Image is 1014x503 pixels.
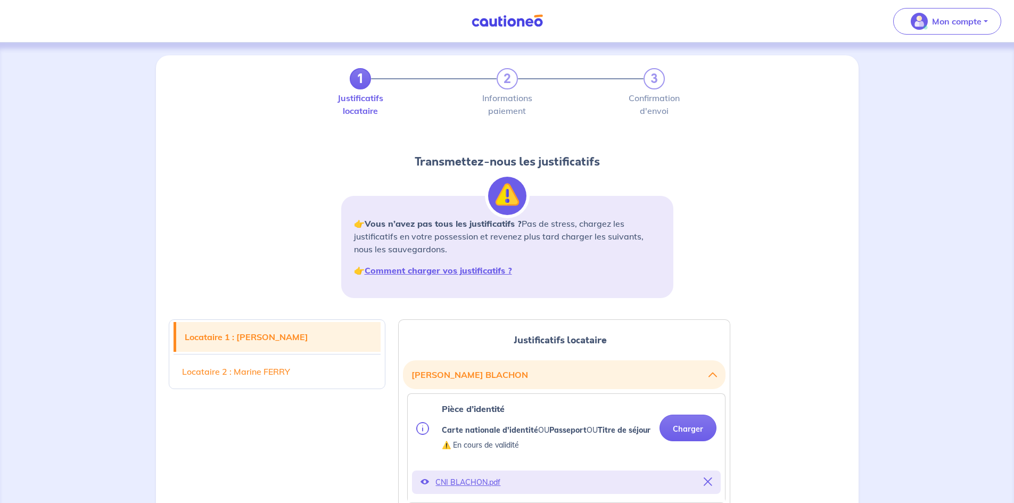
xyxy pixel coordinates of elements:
[644,94,665,115] label: Confirmation d'envoi
[497,94,518,115] label: Informations paiement
[549,425,587,435] strong: Passeport
[514,333,607,347] span: Justificatifs locataire
[932,15,982,28] p: Mon compte
[435,475,697,490] p: CNI BLACHON.pdf
[350,94,371,115] label: Justificatifs locataire
[442,439,650,451] p: ⚠️ En cours de validité
[354,264,661,277] p: 👉
[659,415,716,441] button: Charger
[407,393,726,503] div: categoryName: national-id, userCategory: cdi
[350,68,371,89] a: 1
[442,403,505,414] strong: Pièce d’identité
[704,475,712,490] button: Supprimer
[365,218,522,229] strong: Vous n’avez pas tous les justificatifs ?
[488,177,526,215] img: illu_alert.svg
[174,357,381,386] a: Locataire 2 : Marine FERRY
[911,13,928,30] img: illu_account_valid_menu.svg
[341,153,673,170] h2: Transmettez-nous les justificatifs
[467,14,547,28] img: Cautioneo
[411,365,717,385] button: [PERSON_NAME] BLACHON
[598,425,650,435] strong: Titre de séjour
[421,475,429,490] button: Voir
[442,425,538,435] strong: Carte nationale d'identité
[893,8,1001,35] button: illu_account_valid_menu.svgMon compte
[354,217,661,255] p: 👉 Pas de stress, chargez les justificatifs en votre possession et revenez plus tard charger les s...
[416,422,429,435] img: info.svg
[176,322,381,352] a: Locataire 1 : [PERSON_NAME]
[365,265,512,276] a: Comment charger vos justificatifs ?
[442,424,650,436] p: OU OU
